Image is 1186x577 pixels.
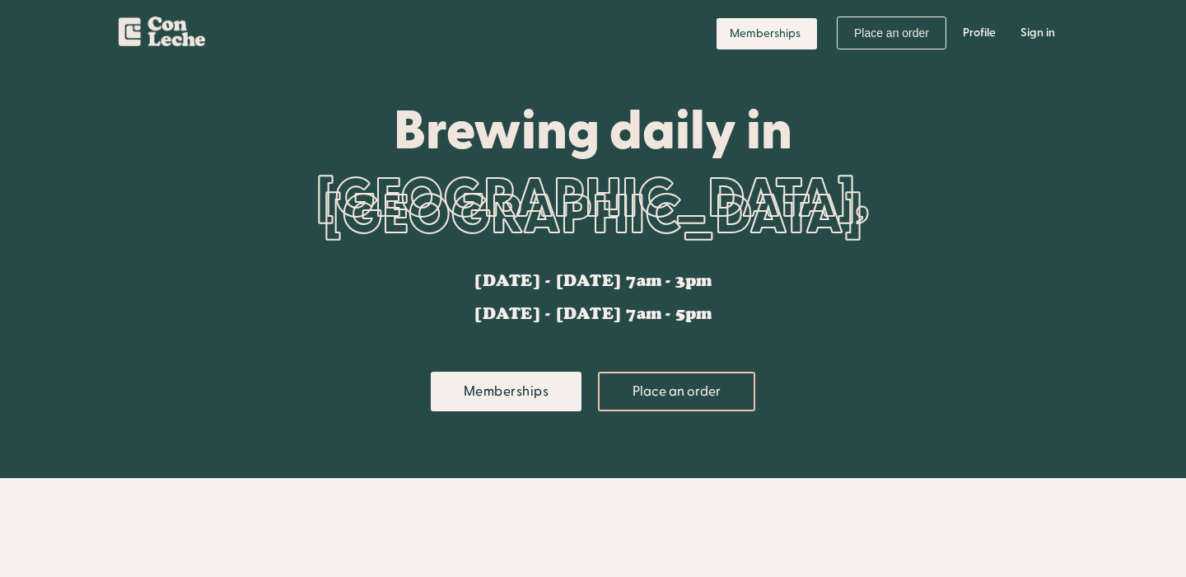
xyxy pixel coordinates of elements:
[950,8,1008,58] a: Profile
[598,372,755,411] a: Place an order
[474,273,712,322] div: [DATE] - [DATE] 7am - 3pm [DATE] - [DATE] 7am - 5pm
[717,18,817,49] a: Memberships
[1008,8,1067,58] a: Sign in
[206,158,980,257] div: [GEOGRAPHIC_DATA], [GEOGRAPHIC_DATA]
[431,372,582,411] a: Memberships
[119,8,205,53] a: home
[206,101,980,158] div: Brewing daily in
[837,16,946,49] a: Place an order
